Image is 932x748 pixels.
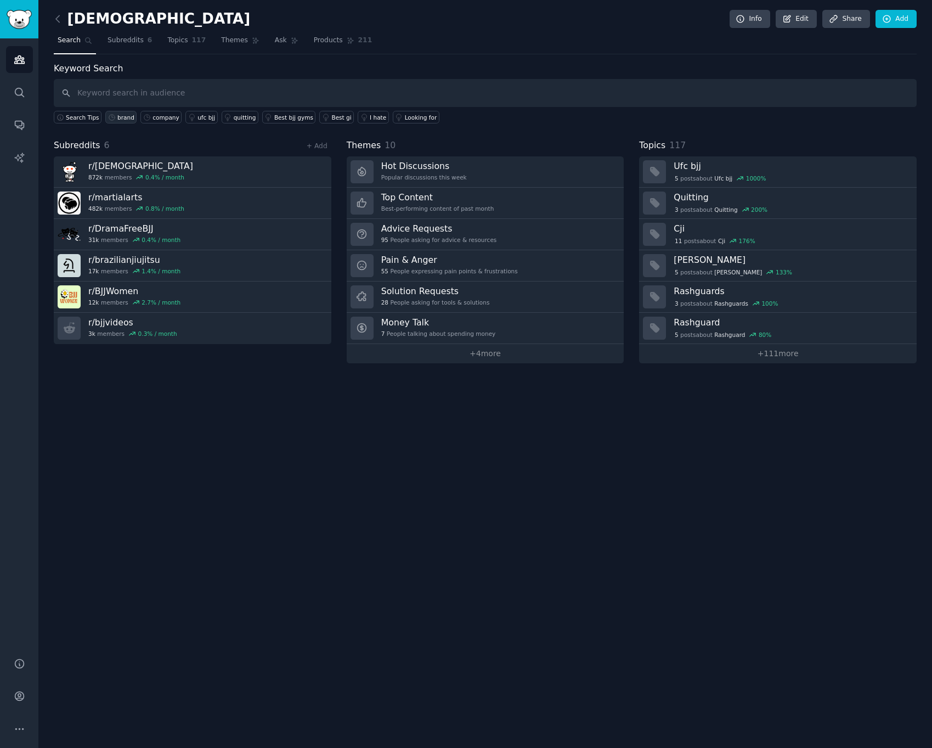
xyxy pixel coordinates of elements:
[152,114,179,121] div: company
[88,330,177,338] div: members
[163,32,210,54] a: Topics117
[381,267,388,275] span: 55
[370,114,386,121] div: I hate
[385,140,396,150] span: 10
[730,10,770,29] a: Info
[776,268,792,276] div: 133 %
[88,236,180,244] div: members
[167,36,188,46] span: Topics
[88,299,99,306] span: 12k
[674,330,772,340] div: post s about
[108,36,144,46] span: Subreddits
[675,206,679,213] span: 3
[381,236,497,244] div: People asking for advice & resources
[140,111,182,123] a: company
[88,330,95,338] span: 3k
[714,300,748,307] span: Rashguards
[54,63,123,74] label: Keyword Search
[381,192,494,203] h3: Top Content
[714,206,737,213] span: Quitting
[88,223,180,234] h3: r/ DramaFreeBJJ
[88,254,180,266] h3: r/ brazilianjiujitsu
[58,285,81,308] img: BJJWomen
[358,111,389,123] a: I hate
[347,344,624,363] a: +4more
[822,10,869,29] a: Share
[275,36,287,46] span: Ask
[138,330,177,338] div: 0.3 % / month
[674,205,769,215] div: post s about
[347,139,381,153] span: Themes
[358,36,372,46] span: 211
[54,250,331,282] a: r/brazilianjiujitsu17kmembers1.4% / month
[405,114,437,121] div: Looking for
[674,236,756,246] div: post s about
[381,223,497,234] h3: Advice Requests
[751,206,767,213] div: 200 %
[381,330,385,338] span: 7
[145,173,184,181] div: 0.4 % / month
[347,156,624,188] a: Hot DiscussionsPopular discussions this week
[221,36,248,46] span: Themes
[675,237,682,245] span: 11
[639,139,665,153] span: Topics
[381,254,518,266] h3: Pain & Anger
[381,160,467,172] h3: Hot Discussions
[639,344,917,363] a: +111more
[192,36,206,46] span: 117
[393,111,439,123] a: Looking for
[381,205,494,212] div: Best-performing content of past month
[197,114,215,121] div: ufc bjj
[142,236,180,244] div: 0.4 % / month
[675,175,679,182] span: 5
[669,140,686,150] span: 117
[674,267,793,277] div: post s about
[58,192,81,215] img: martialarts
[674,254,909,266] h3: [PERSON_NAME]
[331,114,351,121] div: Best gi
[674,299,779,308] div: post s about
[674,192,909,203] h3: Quitting
[145,205,184,212] div: 0.8 % / month
[88,317,177,328] h3: r/ bjjvideos
[88,236,99,244] span: 31k
[58,36,81,46] span: Search
[761,300,778,307] div: 100 %
[674,173,767,183] div: post s about
[105,111,137,123] a: brand
[58,223,81,246] img: DramaFreeBJJ
[88,267,180,275] div: members
[347,219,624,250] a: Advice Requests95People asking for advice & resources
[381,236,388,244] span: 95
[88,192,184,203] h3: r/ martialarts
[746,175,766,182] div: 1000 %
[54,219,331,250] a: r/DramaFreeBJJ31kmembers0.4% / month
[319,111,354,123] a: Best gi
[54,79,917,107] input: Keyword search in audience
[675,331,679,339] span: 5
[347,188,624,219] a: Top ContentBest-performing content of past month
[262,111,316,123] a: Best bjj gyms
[714,268,762,276] span: [PERSON_NAME]
[381,299,490,306] div: People asking for tools & solutions
[54,282,331,313] a: r/BJJWomen12kmembers2.7% / month
[88,299,180,306] div: members
[639,219,917,250] a: Cji11postsaboutCji176%
[381,330,496,338] div: People talking about spending money
[674,223,909,234] h3: Cji
[674,285,909,297] h3: Rashguards
[639,282,917,313] a: Rashguards3postsaboutRashguards100%
[639,188,917,219] a: Quitting3postsaboutQuitting200%
[142,267,180,275] div: 1.4 % / month
[381,299,388,306] span: 28
[347,282,624,313] a: Solution Requests28People asking for tools & solutions
[310,32,376,54] a: Products211
[639,313,917,344] a: Rashguard5postsaboutRashguard80%
[58,254,81,277] img: brazilianjiujitsu
[58,160,81,183] img: bjj
[347,250,624,282] a: Pain & Anger55People expressing pain points & frustrations
[347,313,624,344] a: Money Talk7People talking about spending money
[639,250,917,282] a: [PERSON_NAME]5postsabout[PERSON_NAME]133%
[639,156,917,188] a: Ufc bjj5postsaboutUfc bjj1000%
[54,313,331,344] a: r/bjjvideos3kmembers0.3% / month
